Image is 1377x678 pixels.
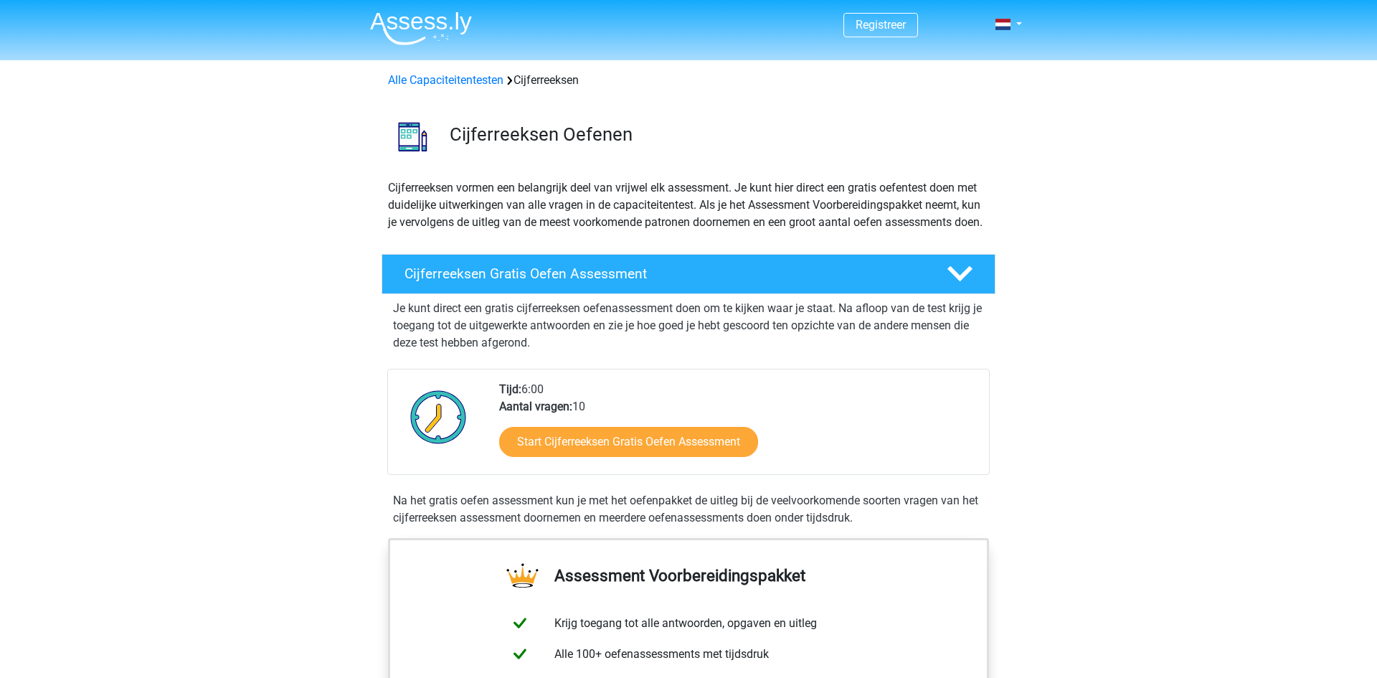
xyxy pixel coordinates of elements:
img: Klok [402,381,475,453]
div: 6:00 10 [488,381,988,474]
a: Registreer [856,18,906,32]
img: Assessly [370,11,472,45]
p: Je kunt direct een gratis cijferreeksen oefenassessment doen om te kijken waar je staat. Na afloo... [393,300,984,352]
div: Cijferreeksen [382,72,995,89]
div: Na het gratis oefen assessment kun je met het oefenpakket de uitleg bij de veelvoorkomende soorte... [387,492,990,527]
img: cijferreeksen [382,106,443,167]
p: Cijferreeksen vormen een belangrijk deel van vrijwel elk assessment. Je kunt hier direct een grat... [388,179,989,231]
b: Aantal vragen: [499,400,572,413]
a: Cijferreeksen Gratis Oefen Assessment [376,254,1001,294]
a: Alle Capaciteitentesten [388,73,503,87]
h4: Cijferreeksen Gratis Oefen Assessment [404,265,924,282]
a: Start Cijferreeksen Gratis Oefen Assessment [499,427,758,457]
h3: Cijferreeksen Oefenen [450,123,984,146]
b: Tijd: [499,382,521,396]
